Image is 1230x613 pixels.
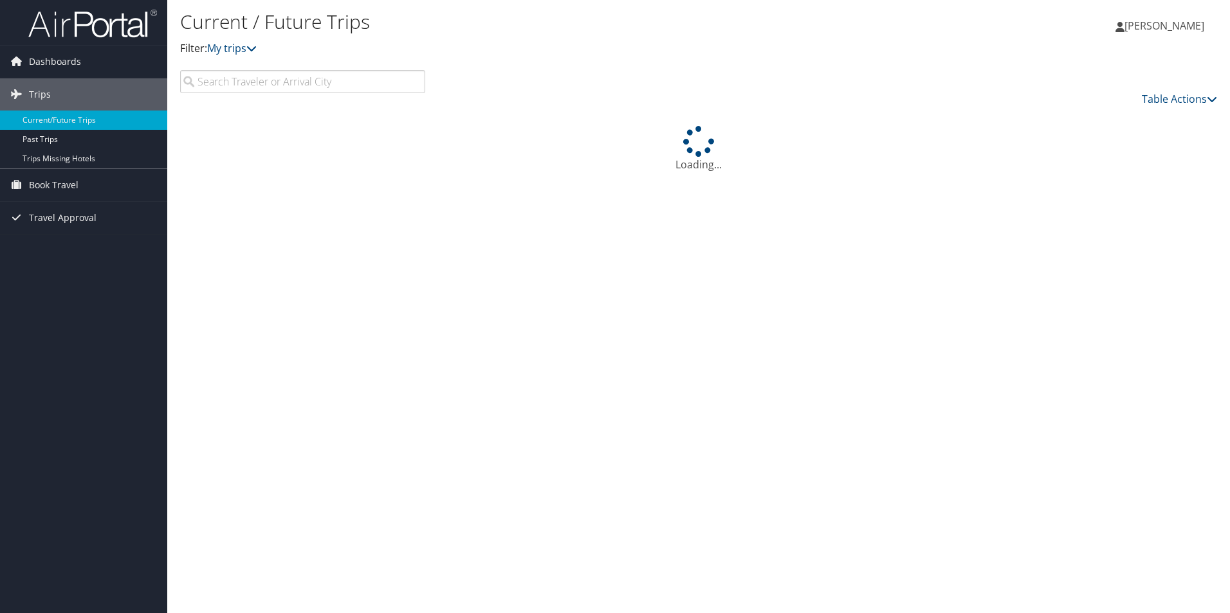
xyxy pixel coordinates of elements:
h1: Current / Future Trips [180,8,872,35]
span: [PERSON_NAME] [1124,19,1204,33]
input: Search Traveler or Arrival City [180,70,425,93]
div: Loading... [180,126,1217,172]
a: [PERSON_NAME] [1115,6,1217,45]
span: Travel Approval [29,202,96,234]
span: Book Travel [29,169,78,201]
p: Filter: [180,40,872,57]
img: airportal-logo.png [28,8,157,39]
a: My trips [207,41,257,55]
a: Table Actions [1142,92,1217,106]
span: Trips [29,78,51,111]
span: Dashboards [29,46,81,78]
